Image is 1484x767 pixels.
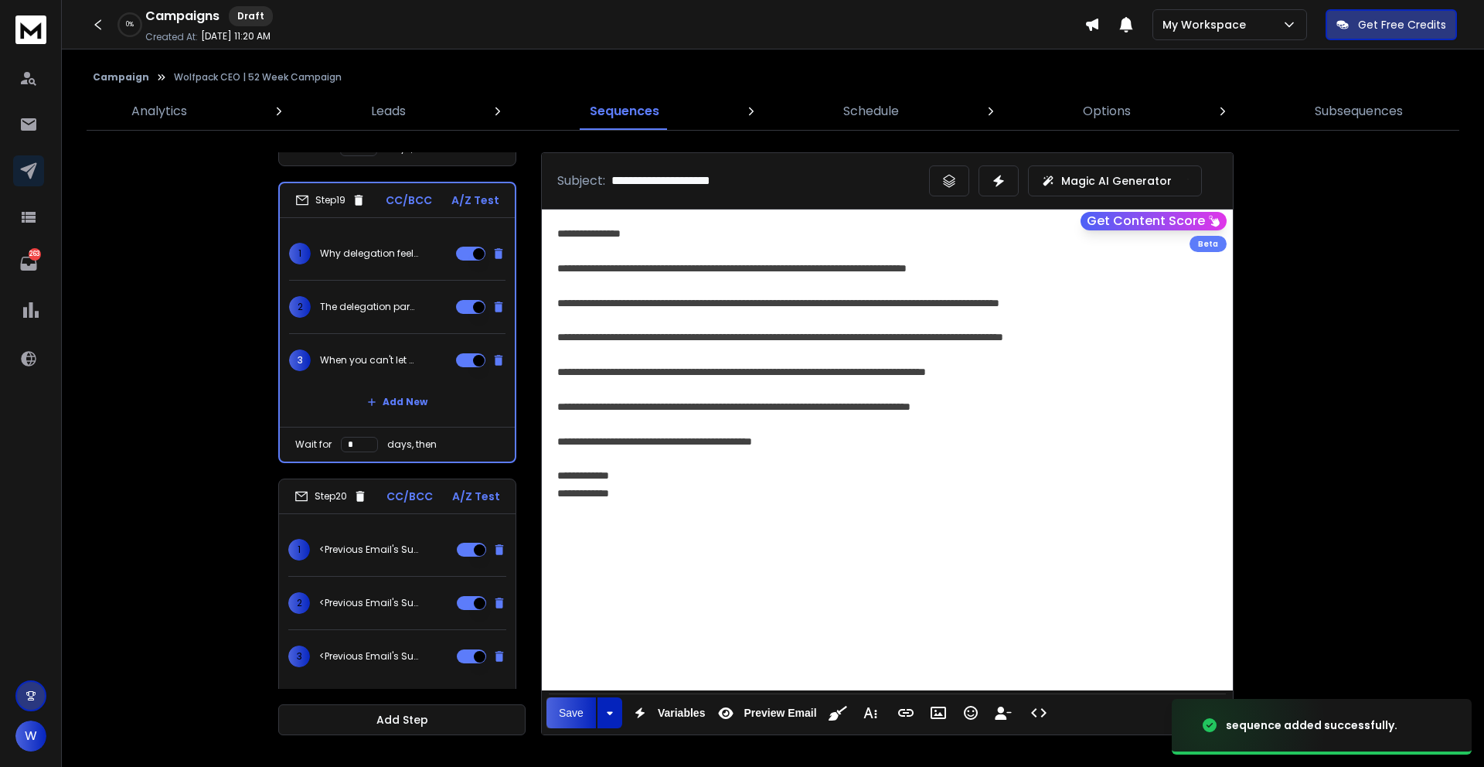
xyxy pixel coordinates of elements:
[856,697,885,728] button: More Text
[288,646,310,667] span: 3
[546,697,596,728] button: Save
[1074,93,1140,130] a: Options
[1081,212,1227,230] button: Get Content Score
[229,6,273,26] div: Draft
[1083,102,1131,121] p: Options
[1061,173,1172,189] p: Magic AI Generator
[580,93,669,130] a: Sequences
[371,102,406,121] p: Leads
[386,489,433,504] p: CC/BCC
[452,489,500,504] p: A/Z Test
[590,102,659,121] p: Sequences
[15,721,46,752] button: W
[289,296,311,318] span: 2
[278,704,526,735] button: Add Step
[145,31,198,43] p: Created At:
[288,539,310,561] span: 1
[1162,17,1252,32] p: My Workspace
[924,697,953,728] button: Insert Image (⌘P)
[1028,165,1202,196] button: Magic AI Generator
[278,182,516,463] li: Step19CC/BCCA/Z Test1Why delegation feels risky2The delegation paradox3When you can't let goAdd N...
[131,102,187,121] p: Analytics
[625,697,709,728] button: Variables
[288,592,310,614] span: 2
[13,248,44,279] a: 263
[891,697,921,728] button: Insert Link (⌘K)
[655,707,709,720] span: Variables
[1190,236,1227,252] div: Beta
[320,247,419,260] p: Why delegation feels risky
[319,650,418,663] p: <Previous Email's Subject>
[956,697,985,728] button: Emoticons
[201,30,271,43] p: [DATE] 11:20 AM
[93,71,149,84] button: Campaign
[295,193,366,207] div: Step 19
[362,93,415,130] a: Leads
[989,697,1018,728] button: Insert Unsubscribe Link
[15,15,46,44] img: logo
[823,697,853,728] button: Clean HTML
[557,172,605,190] p: Subject:
[1326,9,1457,40] button: Get Free Credits
[278,479,516,758] li: Step20CC/BCCA/Z Test1<Previous Email's Subject>2<Previous Email's Subject>3<Previous Email's Subj...
[386,193,432,208] p: CC/BCC
[355,683,440,714] button: Add New
[145,7,220,26] h1: Campaigns
[1305,93,1412,130] a: Subsequences
[29,248,41,261] p: 263
[1315,102,1403,121] p: Subsequences
[843,102,899,121] p: Schedule
[320,301,419,313] p: The delegation paradox
[320,354,419,366] p: When you can't let go
[834,93,908,130] a: Schedule
[289,349,311,371] span: 3
[1024,697,1053,728] button: Code View
[740,707,819,720] span: Preview Email
[355,387,440,418] button: Add New
[122,93,196,130] a: Analytics
[711,697,819,728] button: Preview Email
[1358,17,1446,32] p: Get Free Credits
[319,597,418,609] p: <Previous Email's Subject>
[294,489,367,503] div: Step 20
[289,243,311,264] span: 1
[1226,718,1397,733] div: sequence added successfully.
[126,20,134,29] p: 0 %
[174,71,342,84] p: Wolfpack CEO | 52 Week Campaign
[387,438,437,451] p: days, then
[319,544,418,556] p: <Previous Email's Subject>
[451,193,499,208] p: A/Z Test
[295,438,332,451] p: Wait for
